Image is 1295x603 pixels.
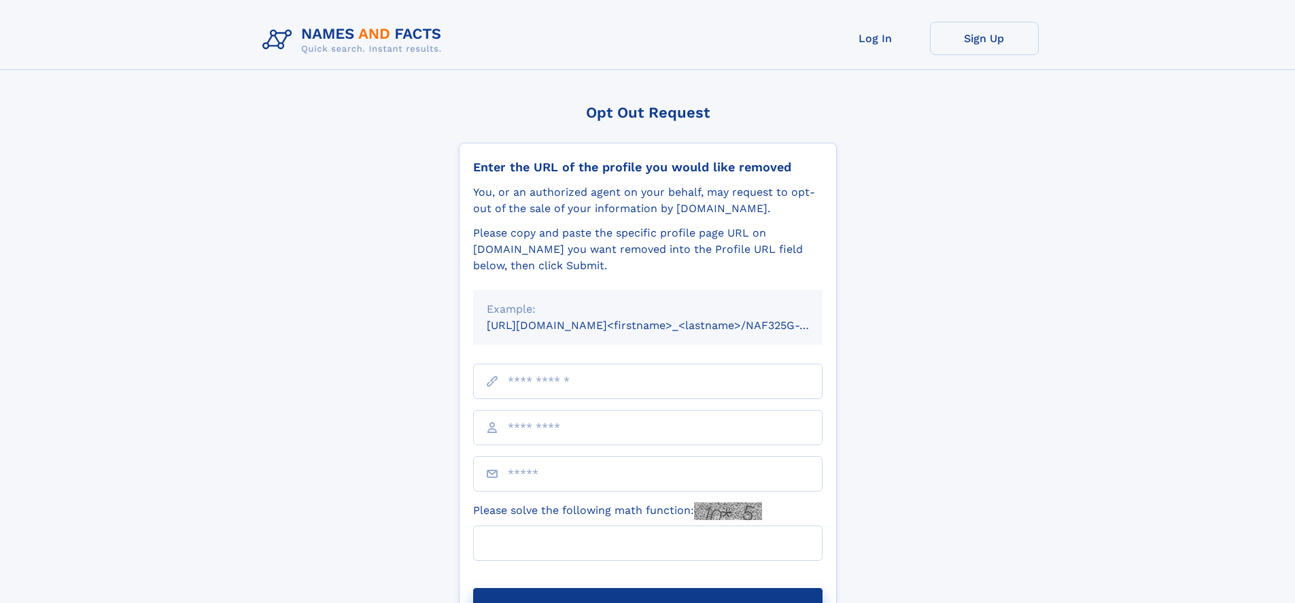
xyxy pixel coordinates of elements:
[473,502,762,520] label: Please solve the following math function:
[487,319,848,332] small: [URL][DOMAIN_NAME]<firstname>_<lastname>/NAF325G-xxxxxxxx
[473,160,823,175] div: Enter the URL of the profile you would like removed
[459,104,837,121] div: Opt Out Request
[257,22,453,58] img: Logo Names and Facts
[473,184,823,217] div: You, or an authorized agent on your behalf, may request to opt-out of the sale of your informatio...
[821,22,930,55] a: Log In
[930,22,1039,55] a: Sign Up
[473,225,823,274] div: Please copy and paste the specific profile page URL on [DOMAIN_NAME] you want removed into the Pr...
[487,301,809,317] div: Example:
